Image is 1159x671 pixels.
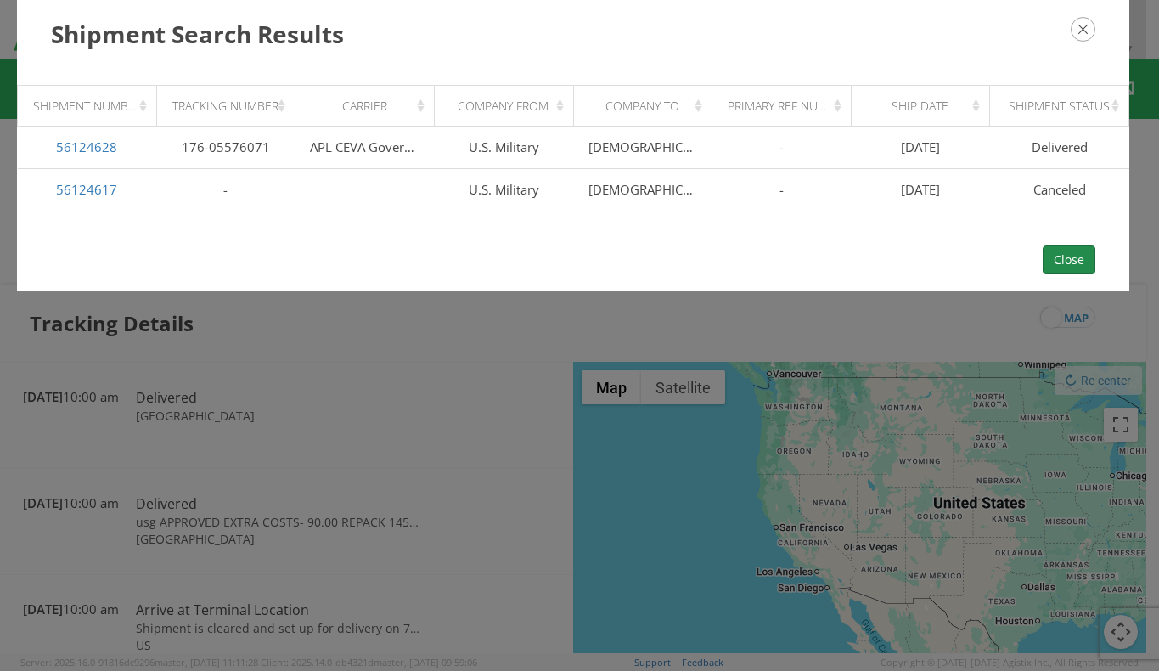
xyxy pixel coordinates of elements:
td: U.S. Military [434,127,573,169]
h3: Shipment Search Results [51,17,1095,51]
td: [DEMOGRAPHIC_DATA] Army [573,127,712,169]
div: Primary Ref Number [728,98,846,115]
a: 56124617 [56,181,117,198]
div: Shipment Number [33,98,151,115]
div: Carrier [311,98,429,115]
span: Canceled [1033,181,1086,198]
div: Company To [588,98,706,115]
td: [DEMOGRAPHIC_DATA] Army [573,169,712,211]
td: - [156,169,295,211]
div: Shipment Status [1005,98,1123,115]
td: APL CEVA Government Logistics [295,127,435,169]
span: Delivered [1032,138,1088,155]
div: Ship Date [866,98,984,115]
td: 176-05576071 [156,127,295,169]
td: - [712,127,852,169]
a: 56124628 [56,138,117,155]
div: Tracking Number [172,98,290,115]
div: Company From [449,98,567,115]
button: Close [1043,245,1095,274]
td: U.S. Military [434,169,573,211]
td: - [712,169,852,211]
span: [DATE] [901,181,940,198]
span: [DATE] [901,138,940,155]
